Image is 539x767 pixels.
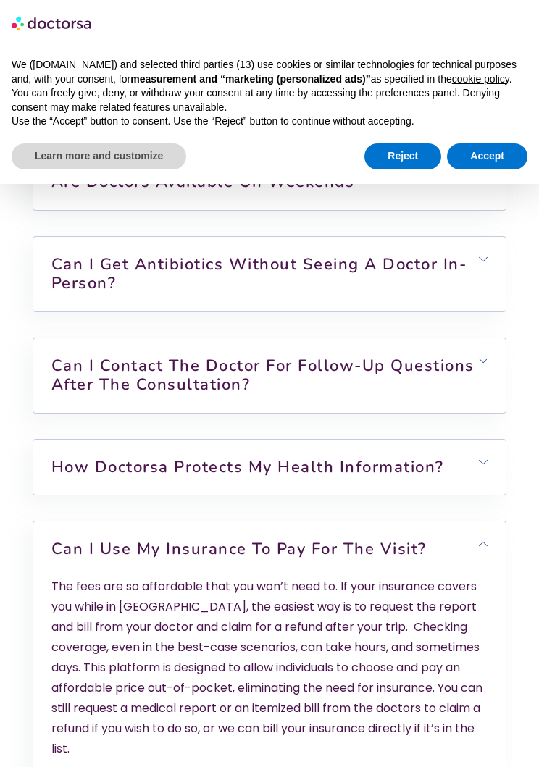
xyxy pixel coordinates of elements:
p: Use the “Accept” button to consent. Use the “Reject” button to continue without accepting. [12,114,527,129]
a: cookie policy [452,73,509,85]
h6: Can I contact the doctor for follow-up questions after the consultation? [33,338,506,413]
strong: measurement and “marketing (personalized ads)” [130,73,370,85]
h6: Can I use my insurance to pay for the visit? [33,521,506,577]
a: How Doctorsa protects my health information? [51,456,444,478]
a: Can I contact the doctor for follow-up questions after the consultation? [51,355,475,395]
button: Learn more and customize [12,143,186,169]
a: Can I get antibiotics without seeing a doctor in-person? [51,253,467,294]
img: logo [12,12,93,35]
p: We ([DOMAIN_NAME]) and selected third parties (13) use cookies or similar technologies for techni... [12,58,527,86]
a: Can I use my insurance to pay for the visit? [51,538,427,560]
button: Reject [364,143,441,169]
button: Accept [447,143,527,169]
h6: Can I get antibiotics without seeing a doctor in-person? [33,237,506,311]
p: You can freely give, deny, or withdraw your consent at any time by accessing the preferences pane... [12,86,527,114]
p: The fees are so affordable that you won’t need to. If your insurance covers you while in [GEOGRAP... [51,577,488,759]
h6: How Doctorsa protects my health information? [33,440,506,495]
